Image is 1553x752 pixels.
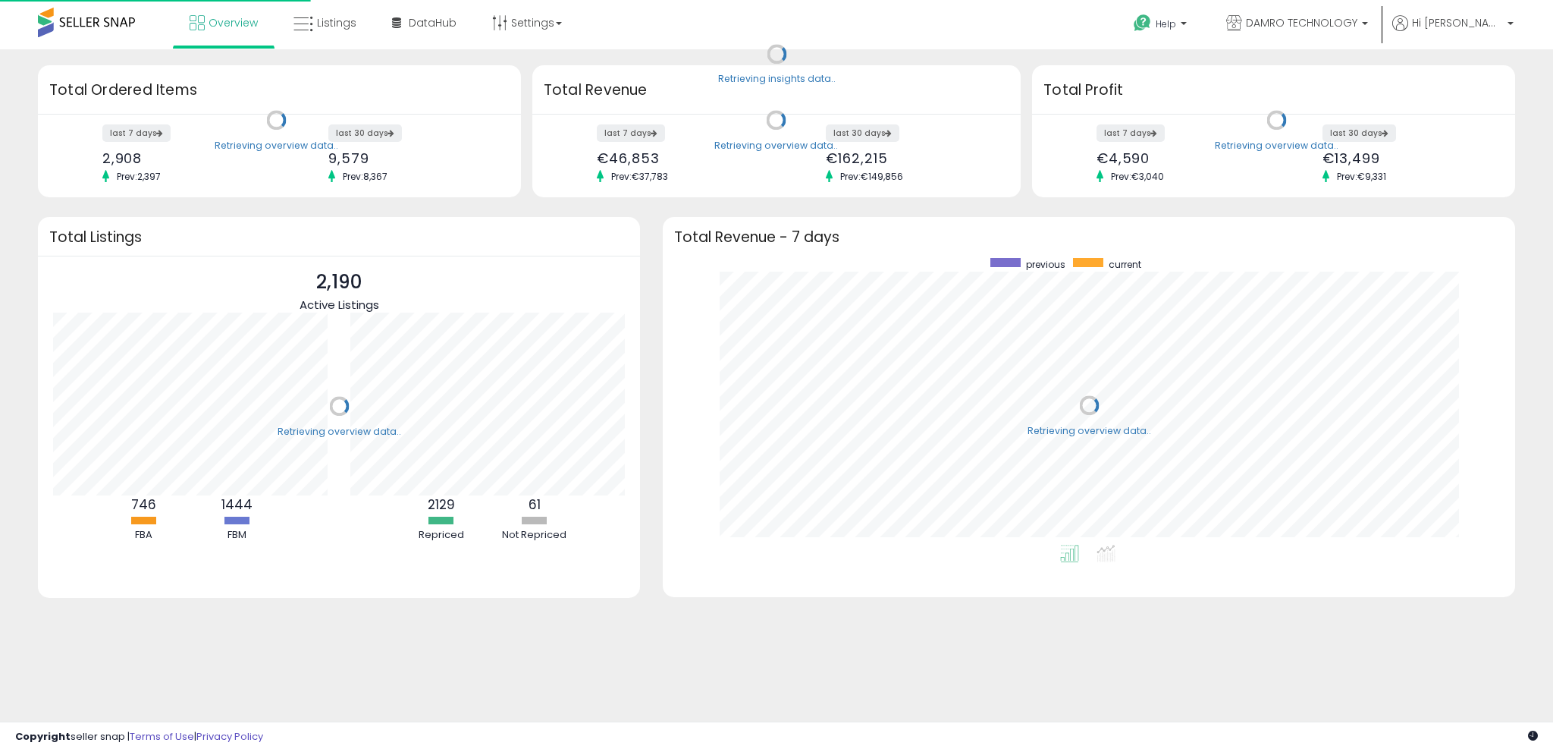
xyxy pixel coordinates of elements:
span: Hi [PERSON_NAME] [1412,15,1503,30]
span: Listings [317,15,356,30]
div: Retrieving overview data.. [215,139,338,153]
a: Help [1122,2,1202,49]
div: Retrieving overview data.. [278,425,401,439]
span: Overview [209,15,258,30]
div: Retrieving overview data.. [1215,139,1338,153]
a: Hi [PERSON_NAME] [1392,15,1514,49]
i: Get Help [1133,14,1152,33]
span: DAMRO TECHNOLOGY [1246,15,1357,30]
div: Retrieving overview data.. [714,139,838,153]
span: Help [1156,17,1176,30]
span: DataHub [409,15,456,30]
div: Retrieving overview data.. [1027,424,1151,438]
